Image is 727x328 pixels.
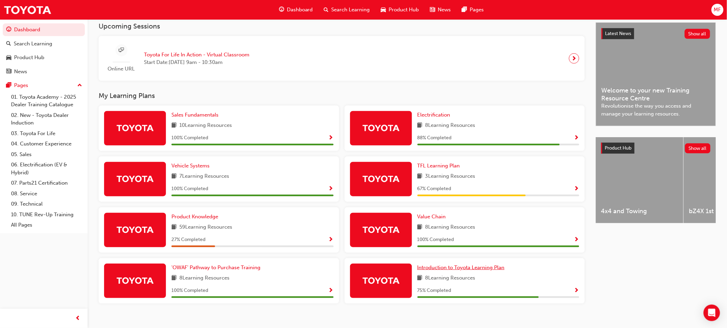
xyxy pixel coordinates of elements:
[417,134,452,142] span: 88 % Completed
[470,6,484,14] span: Pages
[14,40,52,48] div: Search Learning
[712,4,724,16] button: MF
[602,102,710,118] span: Revolutionise the way you access and manage your learning resources.
[8,178,85,188] a: 07. Parts21 Certification
[417,223,423,232] span: book-icon
[6,55,11,61] span: car-icon
[601,143,711,154] a: Product HubShow all
[328,134,334,142] button: Show Progress
[417,121,423,130] span: book-icon
[116,122,154,134] img: Trak
[704,305,720,321] div: Open Intercom Messenger
[3,2,52,18] a: Trak
[425,172,476,181] span: 3 Learning Resources
[425,3,457,17] a: news-iconNews
[179,172,229,181] span: 7 Learning Resources
[171,112,219,118] span: Sales Fundamentals
[328,236,334,244] button: Show Progress
[3,51,85,64] a: Product Hub
[328,288,334,294] span: Show Progress
[376,3,425,17] a: car-iconProduct Hub
[328,286,334,295] button: Show Progress
[430,6,435,14] span: news-icon
[328,186,334,192] span: Show Progress
[99,22,585,30] h3: Upcoming Sessions
[171,264,260,271] span: 'OWAF' Pathway to Purchase Training
[171,264,263,272] a: 'OWAF' Pathway to Purchase Training
[8,209,85,220] a: 10. TUNE Rev-Up Training
[574,186,579,192] span: Show Progress
[602,28,710,39] a: Latest NewsShow all
[171,185,208,193] span: 100 % Completed
[116,173,154,185] img: Trak
[104,65,138,73] span: Online URL
[605,145,632,151] span: Product Hub
[8,128,85,139] a: 03. Toyota For Life
[144,51,249,59] span: Toyota For Life In Action - Virtual Classroom
[8,139,85,149] a: 04. Customer Experience
[362,173,400,185] img: Trak
[171,111,221,119] a: Sales Fundamentals
[8,220,85,230] a: All Pages
[572,54,577,63] span: next-icon
[462,6,467,14] span: pages-icon
[287,6,313,14] span: Dashboard
[601,207,678,215] span: 4x4 and Towing
[3,22,85,79] button: DashboardSearch LearningProduct HubNews
[417,264,505,271] span: Introduction to Toyota Learning Plan
[14,68,27,76] div: News
[417,213,449,221] a: Value Chain
[171,134,208,142] span: 100 % Completed
[605,31,631,36] span: Latest News
[328,135,334,141] span: Show Progress
[6,69,11,75] span: news-icon
[104,42,579,76] a: Online URLToyota For Life In Action - Virtual ClassroomStart Date:[DATE] 9am - 10:30am
[574,286,579,295] button: Show Progress
[3,23,85,36] a: Dashboard
[596,137,683,223] a: 4x4 and Towing
[116,223,154,236] img: Trak
[417,163,460,169] span: TFL Learning Plan
[685,29,711,39] button: Show all
[417,236,454,244] span: 100 % Completed
[425,223,476,232] span: 8 Learning Resources
[14,54,44,62] div: Product Hub
[179,274,230,283] span: 8 Learning Resources
[425,274,476,283] span: 8 Learning Resources
[273,3,318,17] a: guage-iconDashboard
[318,3,376,17] a: search-iconSearch Learning
[417,287,451,295] span: 75 % Completed
[574,134,579,142] button: Show Progress
[574,135,579,141] span: Show Progress
[324,6,329,14] span: search-icon
[171,163,210,169] span: Vehicle Systems
[3,37,85,50] a: Search Learning
[457,3,490,17] a: pages-iconPages
[116,274,154,286] img: Trak
[171,172,177,181] span: book-icon
[76,314,81,323] span: prev-icon
[171,214,218,220] span: Product Knowledge
[574,236,579,244] button: Show Progress
[362,274,400,286] img: Trak
[171,223,177,232] span: book-icon
[8,92,85,110] a: 01. Toyota Academy - 2025 Dealer Training Catalogue
[328,237,334,243] span: Show Progress
[119,46,124,55] span: sessionType_ONLINE_URL-icon
[417,172,423,181] span: book-icon
[3,79,85,92] button: Pages
[574,288,579,294] span: Show Progress
[381,6,386,14] span: car-icon
[8,149,85,160] a: 05. Sales
[171,213,221,221] a: Product Knowledge
[602,87,710,102] span: Welcome to your new Training Resource Centre
[77,81,82,90] span: up-icon
[417,162,463,170] a: TFL Learning Plan
[171,162,212,170] a: Vehicle Systems
[171,274,177,283] span: book-icon
[685,143,711,153] button: Show all
[8,160,85,178] a: 06. Electrification (EV & Hybrid)
[389,6,419,14] span: Product Hub
[171,287,208,295] span: 100 % Completed
[179,121,232,130] span: 10 Learning Resources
